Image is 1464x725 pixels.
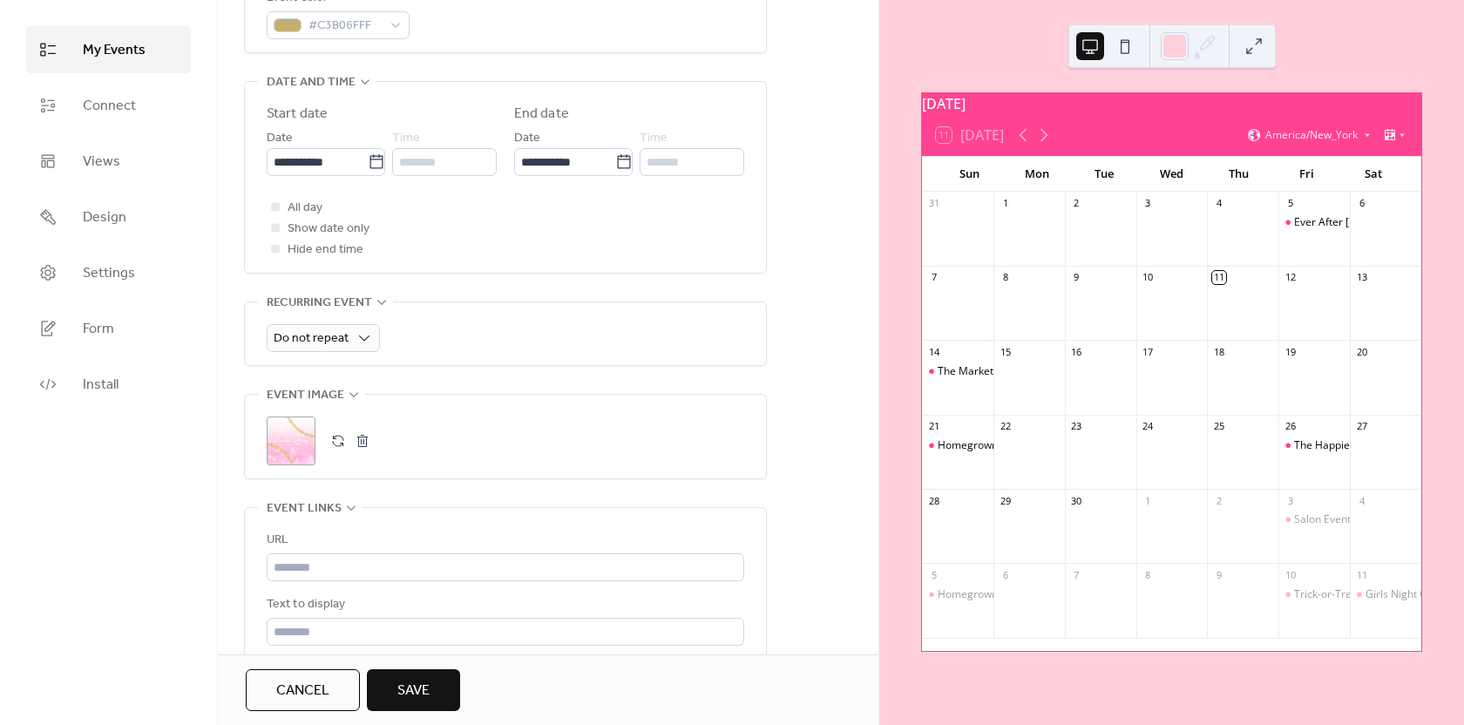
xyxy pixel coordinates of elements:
div: 6 [999,568,1012,581]
div: 8 [1142,568,1155,581]
span: America/New_York [1265,130,1358,140]
div: 30 [1070,494,1083,507]
div: Fri [1272,157,1339,192]
div: Sat [1340,157,1407,192]
div: 15 [999,345,1012,358]
div: 5 [927,568,940,581]
div: Salon Event [1294,512,1351,527]
div: 10 [1284,568,1297,581]
div: 4 [1355,494,1368,507]
div: Girls Night Out 👻 [1366,587,1453,602]
div: 2 [1070,197,1083,210]
div: Homegrown in [GEOGRAPHIC_DATA]🍊 [938,587,1130,602]
div: 1 [1142,494,1155,507]
div: 3 [1284,494,1297,507]
span: Connect [83,96,136,117]
span: Show date only [288,219,369,240]
div: 11 [1355,568,1368,581]
div: Girls Night Out 👻 [1350,587,1421,602]
div: 6 [1355,197,1368,210]
span: Event image [267,385,344,406]
div: 22 [999,420,1012,433]
div: Wed [1138,157,1205,192]
div: [DATE] [922,93,1421,114]
a: Connect [26,82,191,129]
span: Do not repeat [274,327,349,350]
div: 4 [1212,197,1225,210]
div: 16 [1070,345,1083,358]
div: 25 [1212,420,1225,433]
span: Date [514,128,540,149]
div: Mon [1003,157,1070,192]
div: 18 [1212,345,1225,358]
div: ; [267,417,315,465]
div: Tue [1071,157,1138,192]
div: 20 [1355,345,1368,358]
button: Save [367,669,460,711]
div: Salon Event [1278,512,1350,527]
div: 23 [1070,420,1083,433]
span: All day [288,198,322,219]
a: Settings [26,249,191,296]
div: 7 [1070,568,1083,581]
div: Homegrown in Horizon West Market🍊 [922,438,993,453]
span: Install [83,375,119,396]
div: 17 [1142,345,1155,358]
div: 21 [927,420,940,433]
div: 29 [999,494,1012,507]
div: 1 [999,197,1012,210]
div: 10 [1142,271,1155,284]
div: 3 [1142,197,1155,210]
div: 19 [1284,345,1297,358]
div: Sun [936,157,1003,192]
span: Form [83,319,114,340]
button: Cancel [246,669,360,711]
div: Trick-or-Treat Market Crawl 👻 [1294,587,1445,602]
span: Event links [267,498,342,519]
div: Homegrown in Horizon West Market🍊 [922,587,993,602]
span: Save [397,681,430,701]
div: Thu [1205,157,1272,192]
span: Time [392,128,420,149]
div: The Marketplace of Magic✨ [938,364,1077,379]
div: 31 [927,197,940,210]
div: Ever After [DATE] Mini Pop-Up! 🎃 [1294,215,1460,230]
div: Ever After Halloween Mini Pop-Up! 🎃 [1278,215,1350,230]
span: Date and time [267,72,356,93]
a: Views [26,138,191,185]
span: Views [83,152,120,173]
div: 11 [1212,271,1225,284]
div: The Marketplace of Magic✨ [922,364,993,379]
span: Design [83,207,126,228]
span: My Events [83,40,146,61]
div: Trick-or-Treat Market Crawl 👻 [1278,587,1350,602]
div: 9 [1212,568,1225,581]
div: The Happiest Market 🐭 [1278,438,1350,453]
div: 27 [1355,420,1368,433]
div: 12 [1284,271,1297,284]
span: Time [640,128,668,149]
div: 14 [927,345,940,358]
div: 28 [927,494,940,507]
span: #C3B06FFF [308,16,382,37]
div: 7 [927,271,940,284]
div: 13 [1355,271,1368,284]
div: Start date [267,104,328,125]
a: Design [26,193,191,241]
div: Homegrown in [GEOGRAPHIC_DATA]🍊 [938,438,1130,453]
div: 2 [1212,494,1225,507]
div: The Happiest Market 🐭 [1294,438,1412,453]
a: My Events [26,26,191,73]
span: Date [267,128,293,149]
div: End date [514,104,569,125]
div: 24 [1142,420,1155,433]
a: Install [26,361,191,408]
span: Hide end time [288,240,363,261]
div: 8 [999,271,1012,284]
span: Cancel [276,681,329,701]
div: URL [267,530,741,551]
div: Text to display [267,594,741,615]
a: Form [26,305,191,352]
div: 9 [1070,271,1083,284]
